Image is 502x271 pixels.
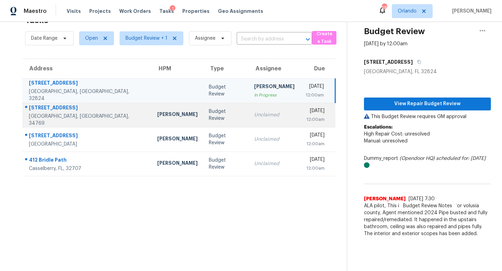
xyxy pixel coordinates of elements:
div: [STREET_ADDRESS] [29,104,146,113]
b: Escalations: [364,125,393,130]
div: 412 Bridle Path [29,156,146,165]
div: 58 [382,4,387,11]
div: [STREET_ADDRESS] [29,132,146,141]
div: [DATE] [306,132,325,140]
th: Assignee [249,59,300,78]
span: Maestro [24,8,47,15]
div: [GEOGRAPHIC_DATA], FL 32824 [364,68,491,75]
div: 12:00am [306,116,325,123]
div: Budget Review [209,132,243,146]
h2: Budget Review [364,28,425,35]
div: 12:00am [306,165,325,172]
div: 12:00am [306,92,324,99]
th: Due [300,59,335,78]
div: [GEOGRAPHIC_DATA] [29,141,146,148]
span: Assignee [195,35,215,42]
span: Geo Assignments [218,8,263,15]
div: 1 [170,5,175,12]
th: Type [203,59,249,78]
span: [PERSON_NAME] [364,195,406,202]
span: Work Orders [119,8,151,15]
p: This Budget Review requires GM approval [364,113,491,120]
button: Open [303,34,313,44]
span: Projects [89,8,111,15]
span: Budget Review + 1 [125,35,167,42]
div: Budget Review [209,108,243,122]
h2: Tasks [25,17,48,24]
span: ALA pilot, This is orlando market check for volusia county, Agent mentioned 2024 Pipe busted and ... [364,202,491,237]
span: Properties [182,8,210,15]
div: Budget Review [209,157,243,171]
div: 12:00am [306,140,325,147]
span: Visits [67,8,81,15]
div: [PERSON_NAME] [157,135,198,144]
button: View Repair Budget Review [364,98,491,110]
span: High Repair Cost: unresolved [364,132,430,137]
span: [PERSON_NAME] [449,8,492,15]
h5: [STREET_ADDRESS] [364,59,413,65]
button: Copy Address [413,56,422,68]
th: HPM [152,59,203,78]
div: Casselberry, FL, 32707 [29,165,146,172]
div: [GEOGRAPHIC_DATA], [GEOGRAPHIC_DATA], 34769 [29,113,146,127]
div: [PERSON_NAME] [157,160,198,168]
div: In Progress [254,92,295,99]
div: Unclaimed [254,111,295,118]
th: Address [22,59,152,78]
i: (Opendoor HQ) [400,156,435,161]
div: Unclaimed [254,136,295,143]
div: [PERSON_NAME] [254,83,295,92]
div: Budget Review [209,84,243,98]
span: Tasks [159,9,174,14]
i: scheduled for: [DATE] [436,156,486,161]
span: Open [85,35,98,42]
div: [DATE] [306,107,325,116]
span: Manual: unresolved [364,139,408,144]
span: Date Range [31,35,58,42]
span: [DATE] 7:30 [409,196,435,201]
button: Create a Task [312,31,336,45]
span: View Repair Budget Review [370,100,485,108]
div: [GEOGRAPHIC_DATA], [GEOGRAPHIC_DATA], 32824 [29,88,146,102]
div: Dummy_report [364,155,491,169]
div: [DATE] [306,156,325,165]
div: Unclaimed [254,160,295,167]
div: [DATE] by 12:00am [364,40,408,47]
div: [STREET_ADDRESS] [29,79,146,88]
input: Search by address [237,34,292,45]
span: Orlando [398,8,417,15]
span: Budget Review Notes [399,202,456,209]
div: [PERSON_NAME] [157,111,198,119]
span: Create a Task [315,30,333,46]
div: [DATE] [306,83,324,92]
